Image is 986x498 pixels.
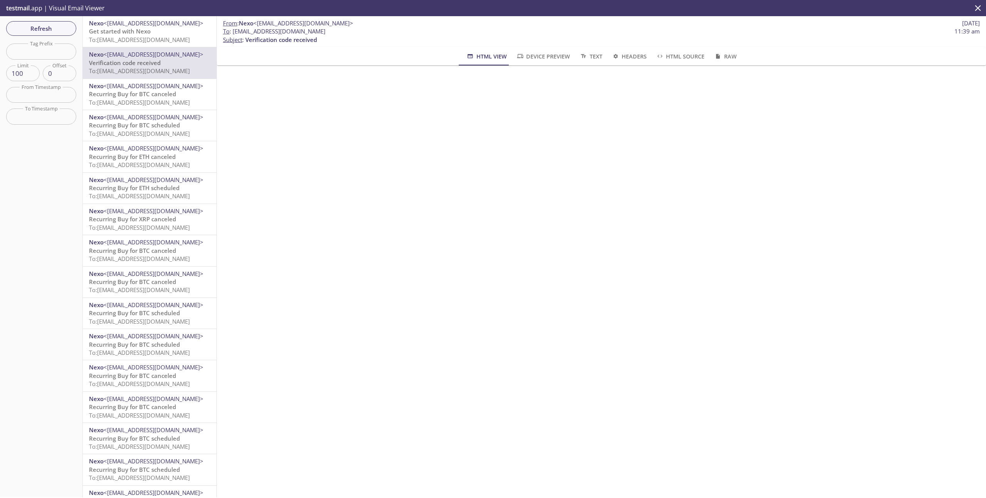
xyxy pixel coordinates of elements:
[83,235,216,266] div: Nexo<[EMAIL_ADDRESS][DOMAIN_NAME]>Recurring Buy for BTC canceledTo:[EMAIL_ADDRESS][DOMAIN_NAME]
[89,19,104,27] span: Nexo
[83,141,216,172] div: Nexo<[EMAIL_ADDRESS][DOMAIN_NAME]>Recurring Buy for ETH canceledTo:[EMAIL_ADDRESS][DOMAIN_NAME]
[89,395,104,403] span: Nexo
[89,238,104,246] span: Nexo
[89,363,104,371] span: Nexo
[89,372,176,379] span: Recurring Buy for BTC canceled
[89,247,176,254] span: Recurring Buy for BTC canceled
[89,224,190,231] span: To: [EMAIL_ADDRESS][DOMAIN_NAME]
[104,489,203,496] span: <[EMAIL_ADDRESS][DOMAIN_NAME]>
[104,270,203,277] span: <[EMAIL_ADDRESS][DOMAIN_NAME]>
[962,19,980,27] span: [DATE]
[89,161,190,169] span: To: [EMAIL_ADDRESS][DOMAIN_NAME]
[104,301,203,309] span: <[EMAIL_ADDRESS][DOMAIN_NAME]>
[89,99,190,106] span: To: [EMAIL_ADDRESS][DOMAIN_NAME]
[89,380,190,388] span: To: [EMAIL_ADDRESS][DOMAIN_NAME]
[89,301,104,309] span: Nexo
[83,16,216,47] div: Nexo<[EMAIL_ADDRESS][DOMAIN_NAME]>Get started with NexoTo:[EMAIL_ADDRESS][DOMAIN_NAME]
[89,113,104,121] span: Nexo
[104,176,203,184] span: <[EMAIL_ADDRESS][DOMAIN_NAME]>
[89,192,190,200] span: To: [EMAIL_ADDRESS][DOMAIN_NAME]
[83,204,216,235] div: Nexo<[EMAIL_ADDRESS][DOMAIN_NAME]>Recurring Buy for XRP canceledTo:[EMAIL_ADDRESS][DOMAIN_NAME]
[83,392,216,423] div: Nexo<[EMAIL_ADDRESS][DOMAIN_NAME]>Recurring Buy for BTC canceledTo:[EMAIL_ADDRESS][DOMAIN_NAME]
[89,349,190,356] span: To: [EMAIL_ADDRESS][DOMAIN_NAME]
[104,395,203,403] span: <[EMAIL_ADDRESS][DOMAIN_NAME]>
[89,144,104,152] span: Nexo
[223,27,230,35] span: To
[223,36,242,43] span: Subject
[223,19,237,27] span: From
[83,79,216,110] div: Nexo<[EMAIL_ADDRESS][DOMAIN_NAME]>Recurring Buy for BTC canceledTo:[EMAIL_ADDRESS][DOMAIN_NAME]
[104,207,203,215] span: <[EMAIL_ADDRESS][DOMAIN_NAME]>
[89,443,190,450] span: To: [EMAIL_ADDRESS][DOMAIN_NAME]
[83,360,216,391] div: Nexo<[EMAIL_ADDRESS][DOMAIN_NAME]>Recurring Buy for BTC canceledTo:[EMAIL_ADDRESS][DOMAIN_NAME]
[89,278,176,286] span: Recurring Buy for BTC canceled
[579,52,602,61] span: Text
[83,47,216,78] div: Nexo<[EMAIL_ADDRESS][DOMAIN_NAME]>Verification code receivedTo:[EMAIL_ADDRESS][DOMAIN_NAME]
[89,67,190,75] span: To: [EMAIL_ADDRESS][DOMAIN_NAME]
[89,286,190,294] span: To: [EMAIL_ADDRESS][DOMAIN_NAME]
[89,36,190,43] span: To: [EMAIL_ADDRESS][DOMAIN_NAME]
[104,238,203,246] span: <[EMAIL_ADDRESS][DOMAIN_NAME]>
[89,130,190,137] span: To: [EMAIL_ADDRESS][DOMAIN_NAME]
[239,19,253,27] span: Nexo
[89,411,190,419] span: To: [EMAIL_ADDRESS][DOMAIN_NAME]
[223,27,980,44] p: :
[83,454,216,485] div: Nexo<[EMAIL_ADDRESS][DOMAIN_NAME]>Recurring Buy for BTC scheduledTo:[EMAIL_ADDRESS][DOMAIN_NAME]
[954,27,980,35] span: 11:39 am
[83,267,216,297] div: Nexo<[EMAIL_ADDRESS][DOMAIN_NAME]>Recurring Buy for BTC canceledTo:[EMAIL_ADDRESS][DOMAIN_NAME]
[89,59,161,67] span: Verification code received
[714,52,736,61] span: Raw
[104,144,203,152] span: <[EMAIL_ADDRESS][DOMAIN_NAME]>
[83,423,216,454] div: Nexo<[EMAIL_ADDRESS][DOMAIN_NAME]>Recurring Buy for BTC scheduledTo:[EMAIL_ADDRESS][DOMAIN_NAME]
[89,176,104,184] span: Nexo
[89,121,180,129] span: Recurring Buy for BTC scheduled
[6,4,30,12] span: testmail
[89,426,104,434] span: Nexo
[89,403,176,411] span: Recurring Buy for BTC canceled
[89,457,104,465] span: Nexo
[104,426,203,434] span: <[EMAIL_ADDRESS][DOMAIN_NAME]>
[104,113,203,121] span: <[EMAIL_ADDRESS][DOMAIN_NAME]>
[89,341,180,348] span: Recurring Buy for BTC scheduled
[89,309,180,317] span: Recurring Buy for BTC scheduled
[89,434,180,442] span: Recurring Buy for BTC scheduled
[89,318,190,325] span: To: [EMAIL_ADDRESS][DOMAIN_NAME]
[12,23,70,33] span: Refresh
[83,110,216,141] div: Nexo<[EMAIL_ADDRESS][DOMAIN_NAME]>Recurring Buy for BTC scheduledTo:[EMAIL_ADDRESS][DOMAIN_NAME]
[89,207,104,215] span: Nexo
[83,173,216,204] div: Nexo<[EMAIL_ADDRESS][DOMAIN_NAME]>Recurring Buy for ETH scheduledTo:[EMAIL_ADDRESS][DOMAIN_NAME]
[89,466,180,473] span: Recurring Buy for BTC scheduled
[6,21,76,36] button: Refresh
[89,90,176,98] span: Recurring Buy for BTC canceled
[89,489,104,496] span: Nexo
[466,52,506,61] span: HTML View
[89,215,176,223] span: Recurring Buy for XRP canceled
[104,82,203,90] span: <[EMAIL_ADDRESS][DOMAIN_NAME]>
[83,329,216,360] div: Nexo<[EMAIL_ADDRESS][DOMAIN_NAME]>Recurring Buy for BTC scheduledTo:[EMAIL_ADDRESS][DOMAIN_NAME]
[104,363,203,371] span: <[EMAIL_ADDRESS][DOMAIN_NAME]>
[104,50,203,58] span: <[EMAIL_ADDRESS][DOMAIN_NAME]>
[83,298,216,329] div: Nexo<[EMAIL_ADDRESS][DOMAIN_NAME]>Recurring Buy for BTC scheduledTo:[EMAIL_ADDRESS][DOMAIN_NAME]
[89,153,176,160] span: Recurring Buy for ETH canceled
[104,19,203,27] span: <[EMAIL_ADDRESS][DOMAIN_NAME]>
[612,52,647,61] span: Headers
[516,52,570,61] span: Device Preview
[656,52,704,61] span: HTML Source
[223,27,325,35] span: : [EMAIL_ADDRESS][DOMAIN_NAME]
[89,50,104,58] span: Nexo
[253,19,353,27] span: <[EMAIL_ADDRESS][DOMAIN_NAME]>
[223,19,353,27] span: :
[89,255,190,262] span: To: [EMAIL_ADDRESS][DOMAIN_NAME]
[89,184,179,192] span: Recurring Buy for ETH scheduled
[89,82,104,90] span: Nexo
[245,36,317,43] span: Verification code received
[89,474,190,481] span: To: [EMAIL_ADDRESS][DOMAIN_NAME]
[104,457,203,465] span: <[EMAIL_ADDRESS][DOMAIN_NAME]>
[104,332,203,340] span: <[EMAIL_ADDRESS][DOMAIN_NAME]>
[89,332,104,340] span: Nexo
[89,27,151,35] span: Get started with Nexo
[89,270,104,277] span: Nexo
